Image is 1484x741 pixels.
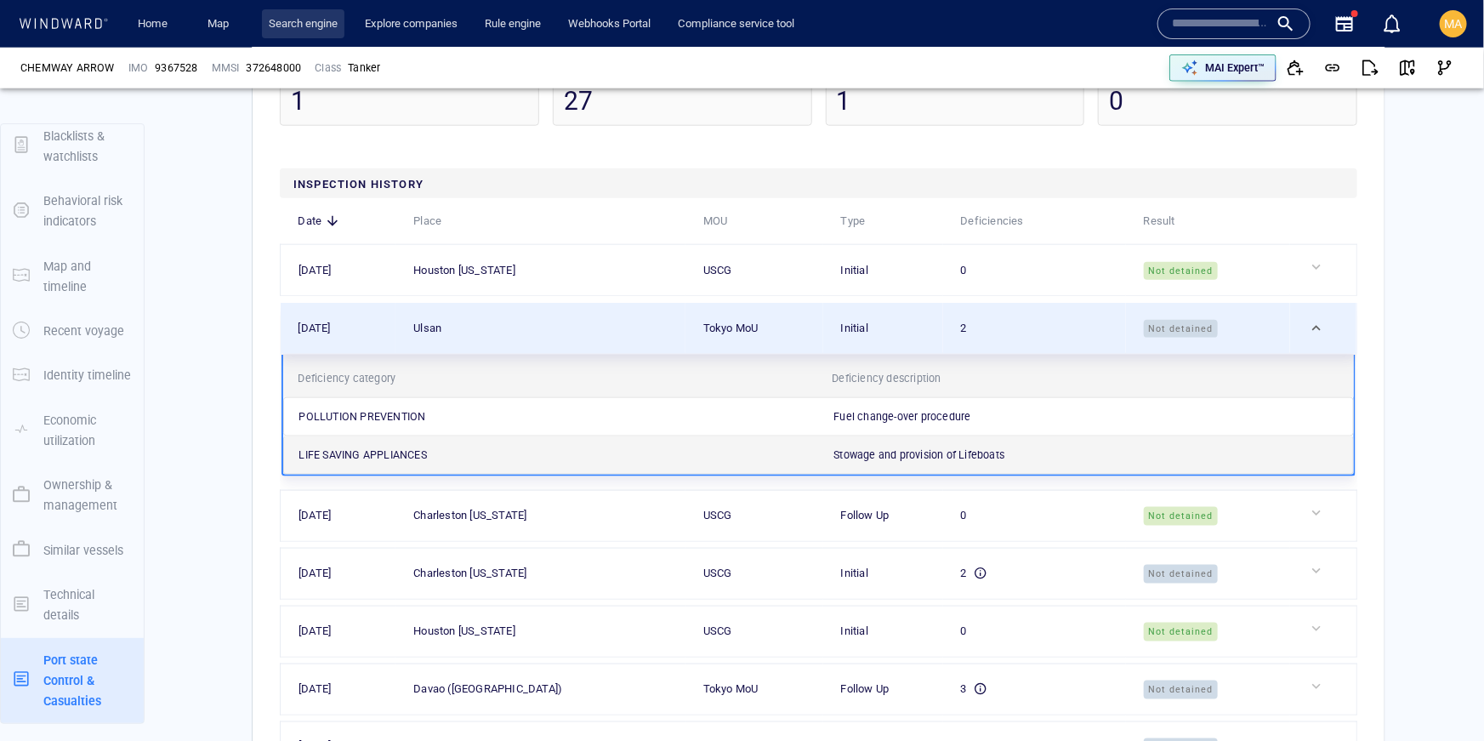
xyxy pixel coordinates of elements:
div: Initial [841,622,939,641]
button: Rule engine [478,9,548,39]
p: Map and timeline [43,256,132,298]
button: MA [1436,7,1470,41]
a: Ownership & management [1,487,144,503]
span: Place [413,212,463,231]
span: 6 days [250,437,282,450]
div: Follow Up [841,680,939,698]
p: Class [315,60,341,76]
button: Map [194,9,248,39]
button: Add to vessel list [1276,49,1314,87]
a: Blacklists & watchlists [1,137,144,153]
span: MOU [703,212,728,231]
div: [DATE] [299,319,392,338]
a: Home [132,9,175,39]
button: View on map [1389,49,1426,87]
div: 3 [961,680,987,698]
button: Ownership & management [1,463,144,528]
button: Recent voyage [1,309,144,353]
p: Economic utilization [43,410,132,452]
div: 27 [564,83,801,118]
span: MA [1445,17,1463,31]
span: MOU [703,212,750,231]
a: Mapbox logo [233,503,308,522]
p: Similar vessels [43,540,123,561]
span: Date [299,212,322,231]
div: Compliance Activities [199,17,213,43]
span: Result [1144,212,1175,231]
div: [DATE] - [DATE] [286,431,359,458]
div: Tokyo MoU [703,680,819,698]
div: 2 [961,564,987,583]
a: Improve this map [1045,513,1129,525]
p: Port state Control & Casualties [43,650,132,712]
span: Not detained [1144,681,1219,699]
div: Charleston [US_STATE] [413,564,526,583]
a: Technical details [1,596,144,612]
a: Search engine [262,9,344,39]
div: 372648000 [246,60,301,76]
div: [DATE] [299,506,391,525]
a: Similar vessels [1,541,144,557]
span: Deficiencies [961,212,1046,231]
a: Map and timeline [1,267,144,283]
div: [DATE] [299,564,391,583]
div: 1 [291,83,528,118]
div: USCG [703,622,819,641]
div: Focus on vessel path [1010,61,1036,87]
p: Fuel change-over procedure [833,409,970,425]
a: OpenStreetMap [958,513,1040,525]
div: 1 [837,83,1074,118]
a: Map [201,9,242,39]
div: Activity timeline [9,17,83,43]
p: Identity timeline [43,365,131,385]
p: LIFE SAVING APPLIANCES [299,447,427,463]
div: USCG [703,261,819,280]
div: 1000km [236,476,284,494]
span: Not detained [1144,320,1219,339]
a: Mapbox [908,513,955,525]
a: Webhooks Portal [561,9,657,39]
p: Technical details [43,584,132,626]
a: Port state Control & Casualties [1,671,144,687]
a: Economic utilization [1,421,144,437]
button: Blacklists & watchlists [1,114,144,180]
a: Explore companies [358,9,464,39]
button: Visual Link Analysis [1426,49,1464,87]
iframe: Chat [1412,664,1471,728]
span: Not detained [1144,262,1219,281]
p: POLLUTION PREVENTION [299,409,426,425]
div: Follow Up [841,506,939,525]
div: Davao ([GEOGRAPHIC_DATA]) [413,680,562,698]
button: Export report [1351,49,1389,87]
span: Place [413,212,441,231]
span: Not detained [1144,507,1219,526]
span: 9367528 [155,60,197,76]
div: CHEMWAY ARROW [20,60,115,76]
div: (Still Loading...) [121,17,192,43]
span: Type [841,212,888,231]
button: Map and timeline [1,244,144,310]
div: USCG [703,564,819,583]
button: 6 days[DATE]-[DATE] [236,430,394,459]
button: Economic utilization [1,398,144,464]
div: Houston [US_STATE] [413,622,515,641]
div: [DATE] [299,680,391,698]
div: Houston [US_STATE] [413,261,515,280]
p: MAI Expert™ [1205,60,1265,76]
a: Behavioral risk indicators [1,202,144,219]
div: 2 [961,319,1122,338]
span: Inspection History [293,178,424,191]
button: Behavioral risk indicators [1,179,144,244]
p: Ownership & management [43,475,132,516]
a: Compliance service tool [671,9,801,39]
div: [DATE] [299,261,391,280]
p: IMO [128,60,149,76]
button: Home [126,9,180,39]
div: Initial [841,319,939,338]
a: Recent voyage [1,322,144,339]
div: Initial [841,564,939,583]
div: Toggle vessel historical path [1036,61,1061,87]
